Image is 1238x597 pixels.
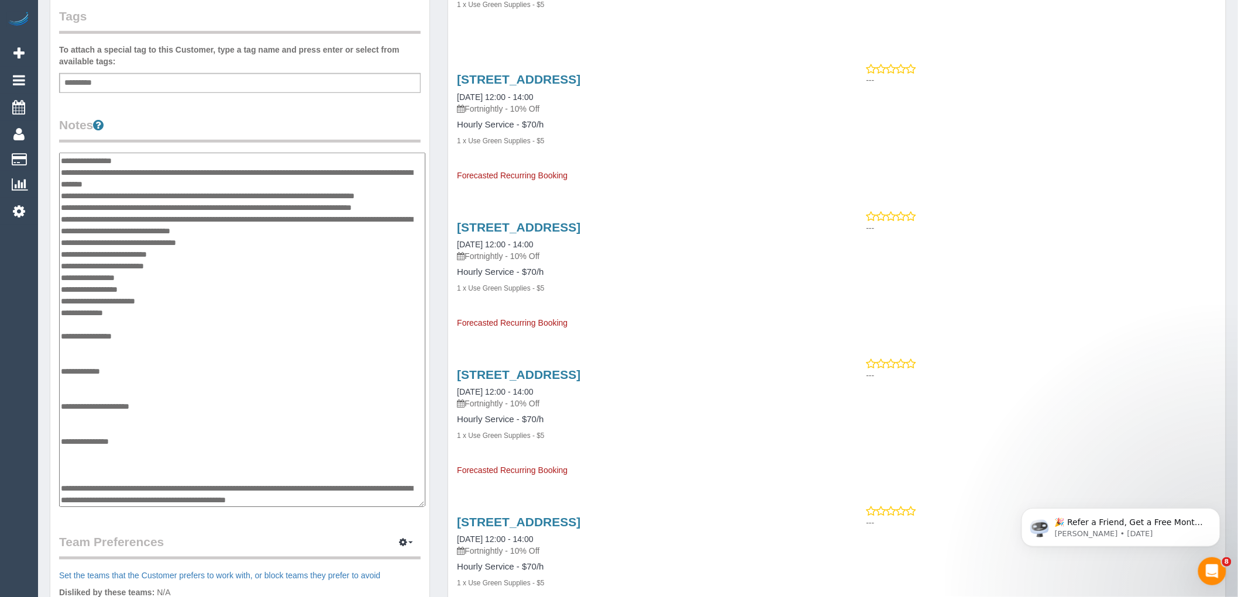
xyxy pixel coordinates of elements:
a: [STREET_ADDRESS] [457,515,580,529]
a: [DATE] 12:00 - 14:00 [457,387,533,396]
h4: Hourly Service - $70/h [457,562,828,572]
small: 1 x Use Green Supplies - $5 [457,579,544,587]
span: 8 [1222,557,1232,567]
small: 1 x Use Green Supplies - $5 [457,137,544,145]
label: To attach a special tag to this Customer, type a tag name and press enter or select from availabl... [59,44,421,67]
iframe: Intercom live chat [1198,557,1226,585]
span: Forecasted Recurring Booking [457,318,568,327]
a: [STREET_ADDRESS] [457,73,580,86]
p: Fortnightly - 10% Off [457,103,828,115]
small: 1 x Use Green Supplies - $5 [457,284,544,292]
iframe: Intercom notifications message [1004,484,1238,565]
a: [STREET_ADDRESS] [457,220,580,234]
span: N/A [157,588,170,597]
a: Set the teams that the Customer prefers to work with, or block teams they prefer to avoid [59,571,380,580]
legend: Tags [59,8,421,34]
span: Forecasted Recurring Booking [457,465,568,475]
p: --- [866,517,1217,529]
p: --- [866,370,1217,381]
small: 1 x Use Green Supplies - $5 [457,1,544,9]
p: --- [866,222,1217,234]
a: [DATE] 12:00 - 14:00 [457,240,533,249]
p: Fortnightly - 10% Off [457,545,828,557]
a: [DATE] 12:00 - 14:00 [457,92,533,102]
h4: Hourly Service - $70/h [457,120,828,130]
a: [DATE] 12:00 - 14:00 [457,534,533,544]
p: --- [866,74,1217,86]
p: Fortnightly - 10% Off [457,250,828,262]
span: Forecasted Recurring Booking [457,171,568,180]
img: Automaid Logo [7,12,30,28]
h4: Hourly Service - $70/h [457,415,828,425]
a: [STREET_ADDRESS] [457,368,580,381]
legend: Team Preferences [59,533,421,560]
small: 1 x Use Green Supplies - $5 [457,432,544,440]
p: Fortnightly - 10% Off [457,398,828,409]
legend: Notes [59,116,421,143]
h4: Hourly Service - $70/h [457,267,828,277]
